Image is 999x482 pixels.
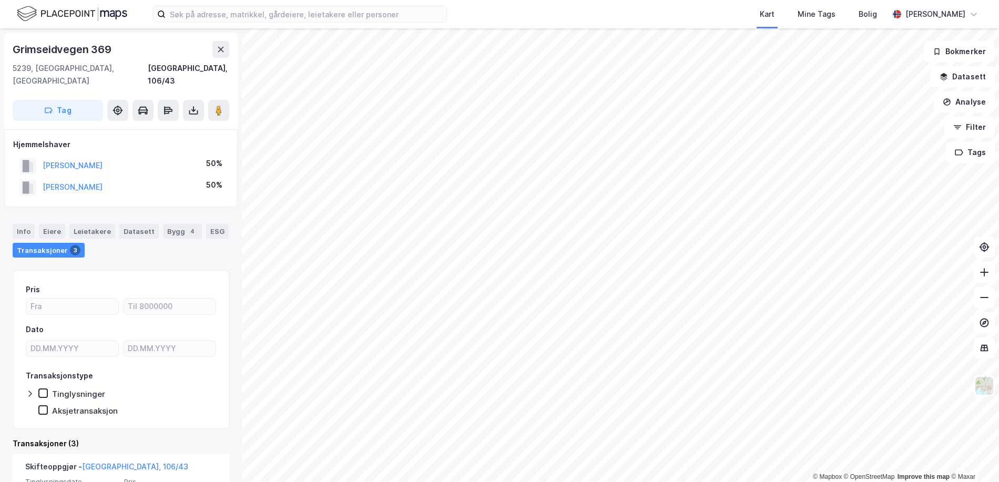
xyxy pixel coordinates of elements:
iframe: Chat Widget [946,432,999,482]
div: Kart [760,8,774,20]
input: DD.MM.YYYY [26,341,118,356]
img: logo.f888ab2527a4732fd821a326f86c7f29.svg [17,5,127,23]
a: Mapbox [813,473,842,480]
div: ESG [206,224,229,239]
div: Transaksjoner (3) [13,437,229,450]
div: Skifteoppgjør - [25,460,188,477]
div: 50% [206,157,222,170]
button: Tag [13,100,103,121]
div: Bolig [859,8,877,20]
input: DD.MM.YYYY [124,341,216,356]
a: Improve this map [898,473,950,480]
button: Bokmerker [924,41,995,62]
input: Til 8000000 [124,299,216,314]
div: [GEOGRAPHIC_DATA], 106/43 [148,62,229,87]
div: Dato [26,323,44,336]
input: Søk på adresse, matrikkel, gårdeiere, leietakere eller personer [166,6,446,22]
div: Leietakere [69,224,115,239]
div: Hjemmelshaver [13,138,229,151]
div: Transaksjoner [13,243,85,258]
div: Tinglysninger [52,389,105,399]
div: 50% [206,179,222,191]
a: OpenStreetMap [844,473,895,480]
button: Datasett [931,66,995,87]
div: Mine Tags [798,8,835,20]
div: Pris [26,283,40,296]
div: Grimseidvegen 369 [13,41,114,58]
div: Aksjetransaksjon [52,406,118,416]
a: [GEOGRAPHIC_DATA], 106/43 [82,462,188,471]
button: Tags [946,142,995,163]
button: Filter [944,117,995,138]
div: Bygg [163,224,202,239]
img: Z [974,376,994,396]
div: Transaksjonstype [26,370,93,382]
input: Fra [26,299,118,314]
div: 3 [70,245,80,255]
div: Eiere [39,224,65,239]
button: Analyse [934,91,995,112]
div: 5239, [GEOGRAPHIC_DATA], [GEOGRAPHIC_DATA] [13,62,148,87]
div: Datasett [119,224,159,239]
div: [PERSON_NAME] [905,8,965,20]
div: 4 [187,226,198,237]
div: Info [13,224,35,239]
